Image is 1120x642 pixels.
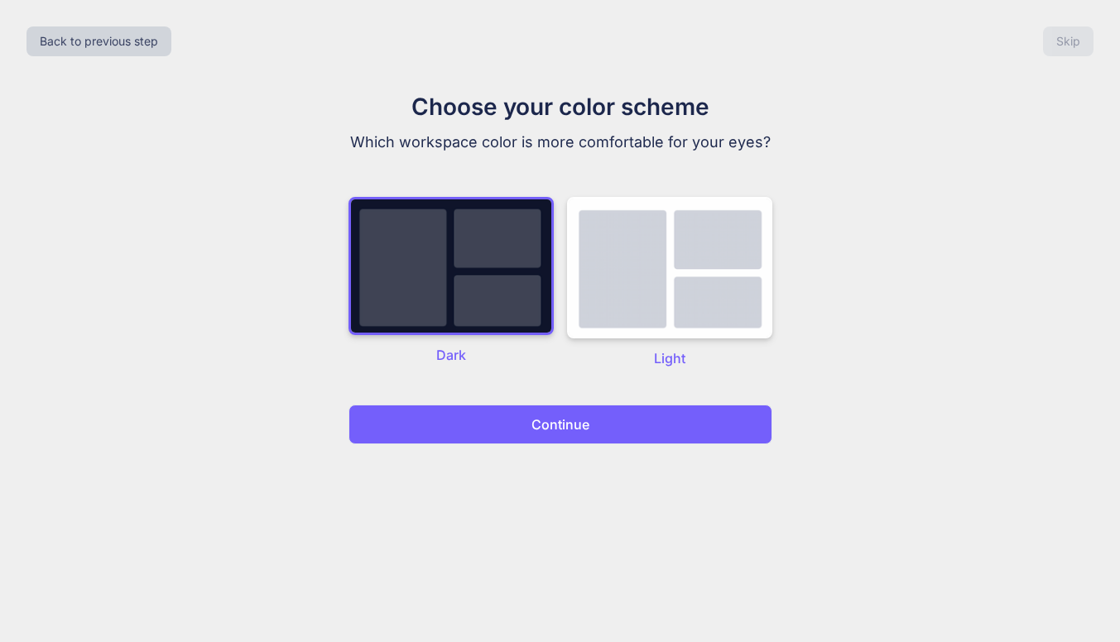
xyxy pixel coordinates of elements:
[348,405,772,444] button: Continue
[282,131,839,154] p: Which workspace color is more comfortable for your eyes?
[531,414,589,434] p: Continue
[567,197,772,338] img: dark
[348,197,554,335] img: dark
[26,26,171,56] button: Back to previous step
[567,348,772,368] p: Light
[282,89,839,124] h1: Choose your color scheme
[1043,26,1094,56] button: Skip
[348,345,554,365] p: Dark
